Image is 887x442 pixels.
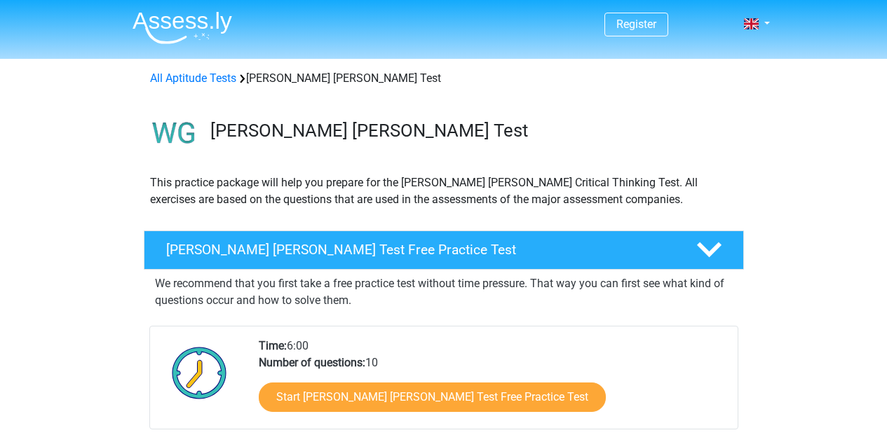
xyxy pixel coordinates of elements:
[166,242,674,258] h4: [PERSON_NAME] [PERSON_NAME] Test Free Practice Test
[259,339,287,352] b: Time:
[150,174,738,208] p: This practice package will help you prepare for the [PERSON_NAME] [PERSON_NAME] Critical Thinking...
[248,338,737,429] div: 6:00 10
[155,275,733,309] p: We recommend that you first take a free practice test without time pressure. That way you can fir...
[259,382,606,412] a: Start [PERSON_NAME] [PERSON_NAME] Test Free Practice Test
[133,11,232,44] img: Assessly
[616,18,656,31] a: Register
[164,338,235,408] img: Clock
[144,104,204,163] img: watson glaser test
[259,356,365,369] b: Number of questions:
[138,230,750,270] a: [PERSON_NAME] [PERSON_NAME] Test Free Practice Test
[144,70,743,87] div: [PERSON_NAME] [PERSON_NAME] Test
[210,120,733,141] h3: [PERSON_NAME] [PERSON_NAME] Test
[150,71,236,85] a: All Aptitude Tests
